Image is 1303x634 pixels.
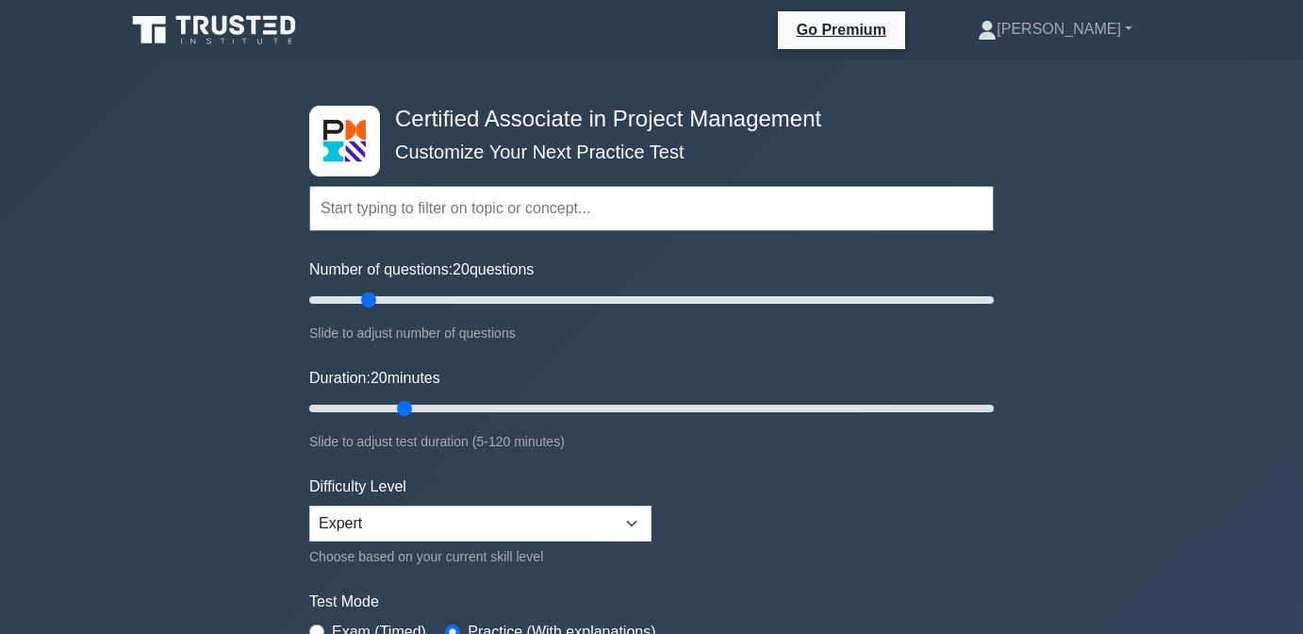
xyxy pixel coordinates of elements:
div: Slide to adjust test duration (5-120 minutes) [309,430,994,453]
input: Start typing to filter on topic or concept... [309,186,994,231]
label: Test Mode [309,591,994,613]
span: 20 [371,370,388,386]
div: Slide to adjust number of questions [309,322,994,344]
a: Go Premium [785,18,898,42]
div: Choose based on your current skill level [309,545,651,568]
label: Duration: minutes [309,367,440,390]
label: Number of questions: questions [309,259,534,281]
label: Difficulty Level [309,475,406,498]
h4: Certified Associate in Project Management [388,106,901,133]
a: [PERSON_NAME] [932,10,1178,48]
span: 20 [453,261,470,277]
